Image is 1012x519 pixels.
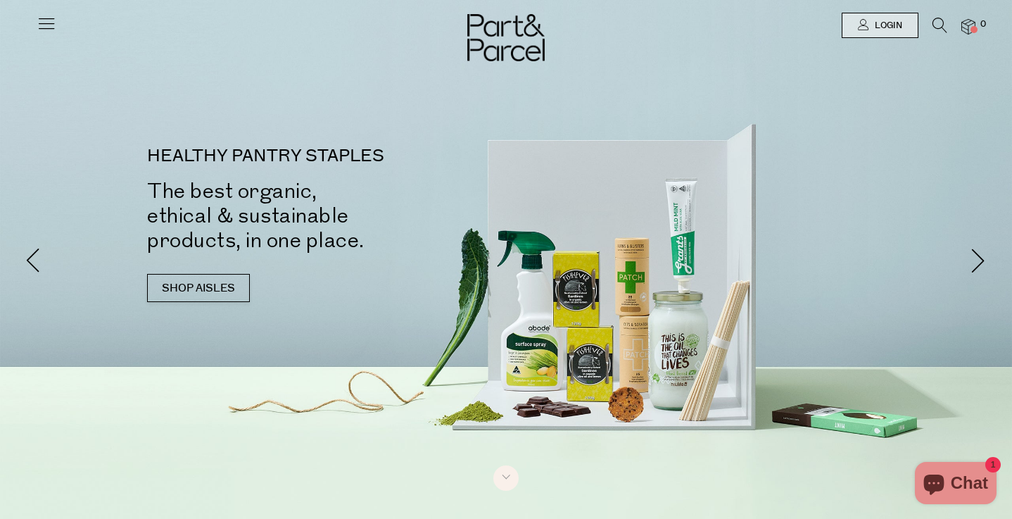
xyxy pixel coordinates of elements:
[871,20,902,32] span: Login
[842,13,918,38] a: Login
[147,179,527,253] h2: The best organic, ethical & sustainable products, in one place.
[977,18,989,31] span: 0
[147,274,250,302] a: SHOP AISLES
[147,148,527,165] p: HEALTHY PANTRY STAPLES
[911,462,1001,508] inbox-online-store-chat: Shopify online store chat
[961,19,975,34] a: 0
[467,14,545,61] img: Part&Parcel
